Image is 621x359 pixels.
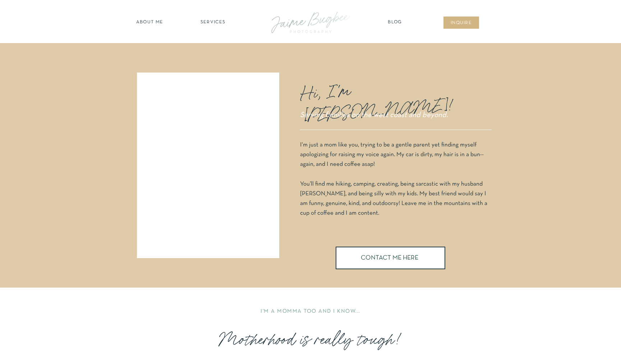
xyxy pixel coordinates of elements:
[447,20,476,27] a: inqUIre
[386,19,404,26] a: Blog
[197,328,424,351] h3: Motherhood is really tough!
[361,255,420,263] a: CONTACT ME HERE
[193,19,233,26] a: SERVICES
[300,140,490,226] p: I'm just a mom like you, trying to be a gentle parent yet finding myself apologizing for raising ...
[134,19,165,26] a: about ME
[201,308,420,316] h2: I'M A MOMMA TOO AND I KNOW...
[300,112,448,118] i: Serving families on the west coast and beyond.
[300,74,445,107] p: Hi, I'm [PERSON_NAME]!
[143,79,274,252] iframe: 909373527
